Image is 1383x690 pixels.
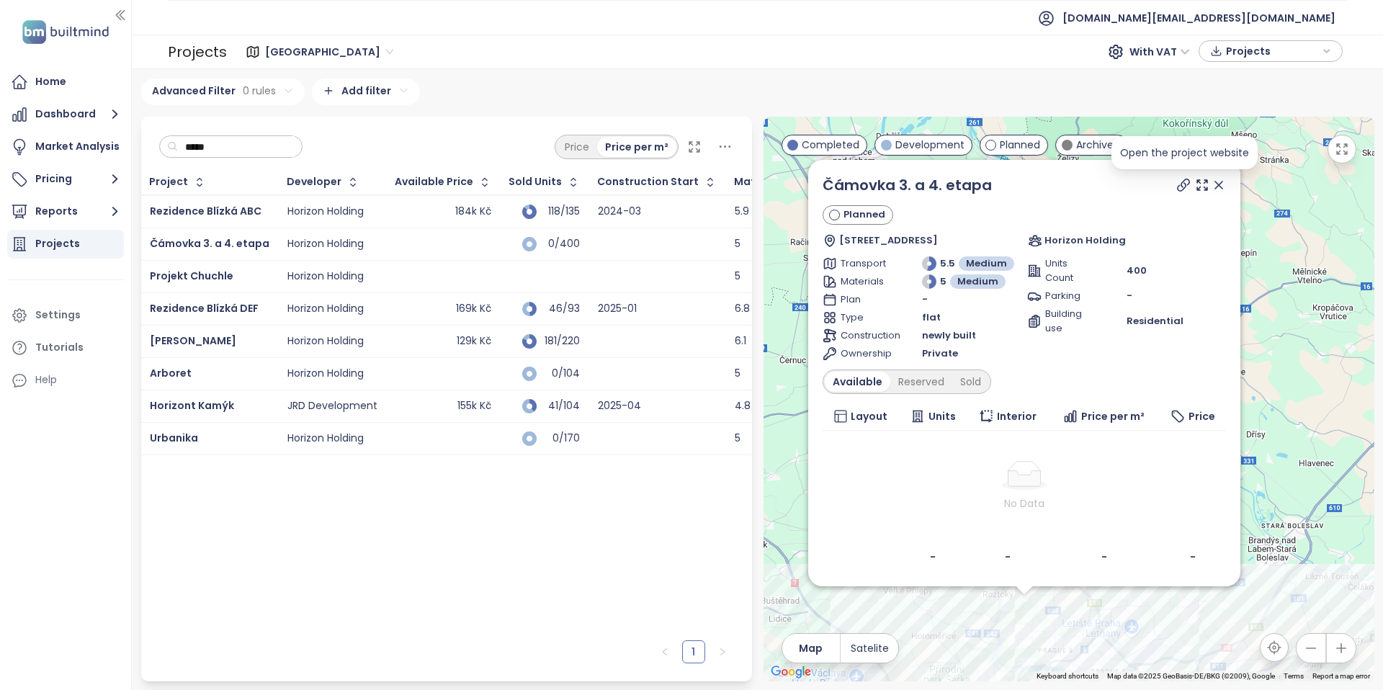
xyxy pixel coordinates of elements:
span: [PERSON_NAME] [150,333,236,348]
span: Materials [841,274,890,289]
span: Development [895,137,964,153]
b: - [1101,550,1106,564]
span: Private [922,346,958,361]
div: 5.9 [735,205,749,218]
a: Projekt Chuchle [150,269,233,283]
div: Sold Units [509,177,562,187]
span: Transport [841,256,890,271]
span: newly built [922,328,976,343]
div: 2025-01 [598,303,637,315]
span: - [1126,289,1132,303]
div: Projects [168,37,227,66]
b: - [1005,550,1011,564]
span: Building use [1044,307,1094,336]
span: 5.5 [940,256,955,271]
a: Tutorials [7,333,124,362]
button: left [653,640,676,663]
span: Price per m² [1081,408,1145,424]
span: With VAT [1129,41,1190,63]
span: 400 [1126,264,1146,278]
div: 6.8 [735,303,750,315]
div: Price [557,137,597,157]
li: 1 [682,640,705,663]
div: 169k Kč [456,303,491,315]
a: Market Analysis [7,133,124,161]
div: 118/135 [544,207,580,216]
a: 1 [683,641,704,663]
span: [STREET_ADDRESS] [838,233,937,248]
div: 41/104 [544,401,580,411]
a: Rezidence Blízká DEF [150,301,259,315]
div: 155k Kč [457,400,491,413]
div: Tutorials [35,339,84,357]
button: Pricing [7,165,124,194]
button: right [711,640,734,663]
a: Horizont Kamýk [150,398,234,413]
div: Sold [952,372,989,392]
div: Project [149,177,188,187]
div: Construction Start [597,177,699,187]
div: JRD Development [287,400,377,413]
div: Materials [734,177,785,187]
span: Parking [1044,289,1094,303]
div: 129k Kč [457,335,491,348]
div: 6.1 [735,335,746,348]
div: Available Price [395,177,473,187]
div: Horizon Holding [287,270,364,283]
div: Home [35,73,66,91]
div: 181/220 [544,336,580,346]
span: right [718,648,727,656]
div: button [1207,40,1335,62]
div: Market Analysis [35,138,120,156]
div: Developer [287,177,341,187]
span: Projects [1226,40,1319,62]
a: Čámovka 3. a 4. etapa [150,236,269,251]
span: Satelite [851,640,889,656]
div: Projects [35,235,80,253]
li: Next Page [711,640,734,663]
img: Google [767,663,815,681]
div: Horizon Holding [287,205,364,218]
div: 5 [735,367,740,380]
span: Map data ©2025 GeoBasis-DE/BKG (©2009), Google [1107,672,1275,680]
div: Open the project website [1120,145,1249,161]
div: Horizon Holding [287,367,364,380]
div: Available [825,372,890,392]
span: left [661,648,669,656]
span: 0 rules [243,83,276,99]
span: Construction [841,328,890,343]
div: 0/104 [544,369,580,378]
span: Layout [850,408,887,424]
span: Planned [843,207,885,222]
div: Reserved [890,372,952,392]
div: 2024-03 [598,205,641,218]
button: Satelite [841,634,898,663]
span: Praha [265,41,393,63]
a: Urbanika [150,431,198,445]
a: Arboret [150,366,192,380]
span: Interior [997,408,1037,424]
span: Archived [1076,137,1120,153]
button: Keyboard shortcuts [1037,671,1098,681]
a: Čámovka 3. a 4. etapa [823,175,992,195]
button: Dashboard [7,100,124,129]
div: 2025-04 [598,400,641,413]
span: Horizon Holding [1044,233,1125,248]
div: 0/400 [544,239,580,248]
li: Previous Page [653,640,676,663]
div: Help [7,366,124,395]
span: Price [1188,408,1214,424]
a: Open this area in Google Maps (opens a new window) [767,663,815,681]
a: Rezidence Blízká ABC [150,204,261,218]
b: - [930,550,936,564]
div: 184k Kč [455,205,491,218]
span: Residential [1126,314,1183,328]
span: Plan [841,292,890,307]
a: Projects [7,230,124,259]
a: Report a map error [1312,672,1370,680]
